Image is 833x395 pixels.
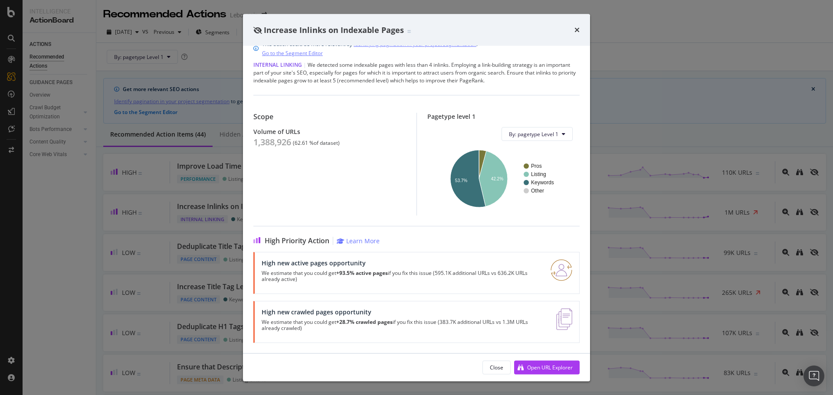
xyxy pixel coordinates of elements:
[337,237,380,245] a: Learn More
[574,24,580,36] div: times
[803,366,824,386] div: Open Intercom Messenger
[303,61,306,69] span: |
[427,113,580,120] div: Pagetype level 1
[243,14,590,381] div: modal
[531,188,544,194] text: Other
[262,270,540,282] p: We estimate that you could get if you fix this issue (595.1K additional URLs vs 636.2K URLs alrea...
[490,363,503,371] div: Close
[531,171,546,177] text: Listing
[346,237,380,245] div: Learn More
[531,163,542,169] text: Pros
[262,308,546,316] div: High new crawled pages opportunity
[253,61,580,85] div: We detected some indexable pages with less than 4 inlinks. Employing a link-building strategy is ...
[264,24,404,35] span: Increase Inlinks on Indexable Pages
[253,26,262,33] div: eye-slash
[527,363,573,371] div: Open URL Explorer
[265,237,329,245] span: High Priority Action
[556,308,572,330] img: e5DMFwAAAABJRU5ErkJggg==
[253,128,406,135] div: Volume of URLs
[253,137,291,147] div: 1,388,926
[514,360,580,374] button: Open URL Explorer
[502,127,573,141] button: By: pagetype Level 1
[262,259,540,267] div: High new active pages opportunity
[336,269,388,277] strong: +93.5% active pages
[482,360,511,374] button: Close
[509,130,558,137] span: By: pagetype Level 1
[455,178,467,183] text: 53.7%
[336,318,393,326] strong: +28.7% crawled pages
[434,148,570,209] svg: A chart.
[293,140,340,146] div: ( 62.61 % of dataset )
[551,259,572,281] img: RO06QsNG.png
[253,113,406,121] div: Scope
[262,319,546,331] p: We estimate that you could get if you fix this issue (383.7K additional URLs vs 1.3M URLs already...
[262,39,478,58] div: This action could be more relevant by .
[531,180,554,186] text: Keywords
[491,176,503,181] text: 42.2%
[407,30,411,33] img: Equal
[262,49,323,58] a: Go to the Segment Editor
[253,61,302,69] span: Internal Linking
[253,39,580,58] div: info banner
